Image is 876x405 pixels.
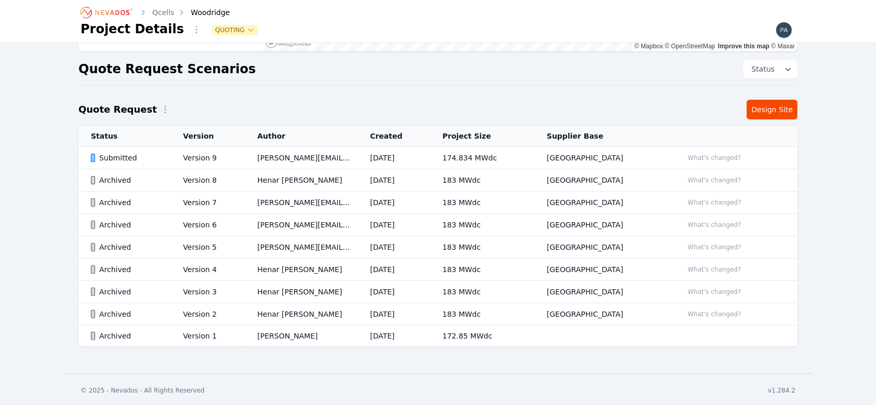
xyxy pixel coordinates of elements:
div: Archived [91,220,165,230]
h2: Quote Request [78,102,157,117]
th: Supplier Base [534,126,670,147]
td: [PERSON_NAME][EMAIL_ADDRESS][PERSON_NAME][DOMAIN_NAME] [245,236,357,259]
td: [DATE] [357,192,430,214]
div: Archived [91,242,165,252]
button: What's changed? [683,174,746,186]
img: paul.mcmillan@nevados.solar [776,22,792,38]
button: Status [743,60,798,78]
tr: ArchivedVersion 3Henar [PERSON_NAME][DATE]183 MWdc[GEOGRAPHIC_DATA]What's changed? [78,281,798,303]
td: Version 4 [170,259,245,281]
div: Archived [91,264,165,275]
tr: ArchivedVersion 2Henar [PERSON_NAME][DATE]183 MWdc[GEOGRAPHIC_DATA]What's changed? [78,303,798,326]
h1: Project Details [81,21,184,37]
tr: ArchivedVersion 8Henar [PERSON_NAME][DATE]183 MWdc[GEOGRAPHIC_DATA]What's changed? [78,169,798,192]
td: Version 2 [170,303,245,326]
span: Status [747,64,775,74]
button: What's changed? [683,308,746,320]
td: 183 MWdc [430,259,535,281]
td: 174.834 MWdc [430,147,535,169]
td: Henar [PERSON_NAME] [245,259,357,281]
td: Version 8 [170,169,245,192]
td: Version 1 [170,326,245,347]
td: [GEOGRAPHIC_DATA] [534,259,670,281]
td: [GEOGRAPHIC_DATA] [534,147,670,169]
tr: SubmittedVersion 9[PERSON_NAME][EMAIL_ADDRESS][PERSON_NAME][DOMAIN_NAME][DATE]174.834 MWdc[GEOGRA... [78,147,798,169]
a: Mapbox [634,43,663,50]
td: Henar [PERSON_NAME] [245,281,357,303]
td: 183 MWdc [430,281,535,303]
tr: ArchivedVersion 5[PERSON_NAME][EMAIL_ADDRESS][PERSON_NAME][DOMAIN_NAME][DATE]183 MWdc[GEOGRAPHIC_... [78,236,798,259]
td: [PERSON_NAME][EMAIL_ADDRESS][PERSON_NAME][DOMAIN_NAME] [245,214,357,236]
td: 183 MWdc [430,236,535,259]
div: Woodridge [176,7,230,18]
td: [GEOGRAPHIC_DATA] [534,192,670,214]
td: [PERSON_NAME] [245,326,357,347]
div: Archived [91,287,165,297]
td: [DATE] [357,326,430,347]
div: Archived [91,331,165,341]
th: Created [357,126,430,147]
td: [DATE] [357,236,430,259]
tr: ArchivedVersion 1[PERSON_NAME][DATE]172.85 MWdc [78,326,798,347]
td: Version 3 [170,281,245,303]
td: [DATE] [357,169,430,192]
td: Henar [PERSON_NAME] [245,169,357,192]
td: [DATE] [357,281,430,303]
td: Version 9 [170,147,245,169]
td: Version 5 [170,236,245,259]
td: [GEOGRAPHIC_DATA] [534,303,670,326]
div: Archived [91,175,165,185]
td: [GEOGRAPHIC_DATA] [534,214,670,236]
td: [DATE] [357,147,430,169]
tr: ArchivedVersion 7[PERSON_NAME][EMAIL_ADDRESS][PERSON_NAME][DOMAIN_NAME][DATE]183 MWdc[GEOGRAPHIC_... [78,192,798,214]
nav: Breadcrumb [81,4,230,21]
div: Submitted [91,153,165,163]
button: What's changed? [683,197,746,208]
a: Improve this map [718,43,769,50]
td: [PERSON_NAME][EMAIL_ADDRESS][PERSON_NAME][DOMAIN_NAME] [245,147,357,169]
td: [DATE] [357,259,430,281]
tr: ArchivedVersion 4Henar [PERSON_NAME][DATE]183 MWdc[GEOGRAPHIC_DATA]What's changed? [78,259,798,281]
td: 172.85 MWdc [430,326,535,347]
a: OpenStreetMap [665,43,715,50]
td: [DATE] [357,303,430,326]
td: [GEOGRAPHIC_DATA] [534,236,670,259]
td: 183 MWdc [430,214,535,236]
button: What's changed? [683,264,746,275]
button: What's changed? [683,241,746,253]
td: 183 MWdc [430,303,535,326]
td: [GEOGRAPHIC_DATA] [534,169,670,192]
th: Version [170,126,245,147]
td: [PERSON_NAME][EMAIL_ADDRESS][PERSON_NAME][DOMAIN_NAME] [245,192,357,214]
a: Design Site [747,100,798,119]
td: Henar [PERSON_NAME] [245,303,357,326]
a: Maxar [771,43,795,50]
button: Quoting [213,26,257,34]
div: © 2025 - Nevados - All Rights Reserved [81,386,205,395]
td: [GEOGRAPHIC_DATA] [534,281,670,303]
button: What's changed? [683,152,746,164]
td: 183 MWdc [430,169,535,192]
h2: Quote Request Scenarios [78,61,256,77]
tr: ArchivedVersion 6[PERSON_NAME][EMAIL_ADDRESS][PERSON_NAME][DOMAIN_NAME][DATE]183 MWdc[GEOGRAPHIC_... [78,214,798,236]
button: What's changed? [683,286,746,298]
button: What's changed? [683,219,746,231]
div: v1.284.2 [768,386,795,395]
td: [DATE] [357,214,430,236]
div: Archived [91,309,165,319]
div: Archived [91,197,165,208]
td: Version 7 [170,192,245,214]
a: Qcells [152,7,174,18]
td: Version 6 [170,214,245,236]
td: 183 MWdc [430,192,535,214]
th: Project Size [430,126,535,147]
th: Status [78,126,170,147]
th: Author [245,126,357,147]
